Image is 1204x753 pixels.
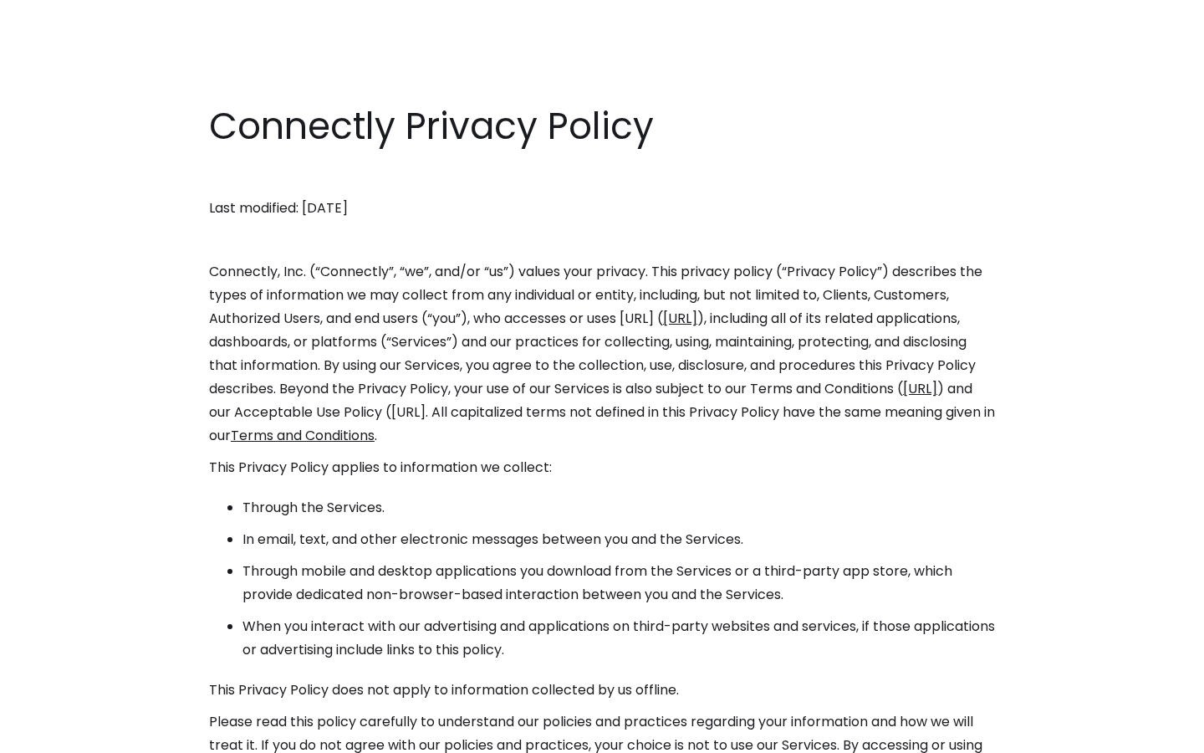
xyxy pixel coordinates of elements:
[209,228,995,252] p: ‍
[209,260,995,448] p: Connectly, Inc. (“Connectly”, “we”, and/or “us”) values your privacy. This privacy policy (“Priva...
[33,724,100,747] ul: Language list
[209,197,995,220] p: Last modified: [DATE]
[209,679,995,702] p: This Privacy Policy does not apply to information collected by us offline.
[242,560,995,607] li: Through mobile and desktop applications you download from the Services or a third-party app store...
[242,615,995,662] li: When you interact with our advertising and applications on third-party websites and services, if ...
[242,496,995,520] li: Through the Services.
[242,528,995,551] li: In email, text, and other electronic messages between you and the Services.
[209,456,995,479] p: This Privacy Policy applies to information we collect:
[17,722,100,747] aside: Language selected: English
[209,100,995,152] h1: Connectly Privacy Policy
[903,379,937,398] a: [URL]
[209,165,995,188] p: ‍
[663,309,697,328] a: [URL]
[231,426,375,445] a: Terms and Conditions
